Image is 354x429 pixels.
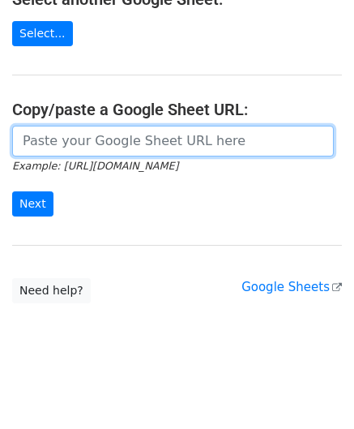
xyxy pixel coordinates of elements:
iframe: Chat Widget [273,351,354,429]
h4: Copy/paste a Google Sheet URL: [12,100,342,119]
input: Paste your Google Sheet URL here [12,126,334,157]
input: Next [12,191,53,217]
a: Need help? [12,278,91,303]
a: Google Sheets [241,280,342,294]
a: Select... [12,21,73,46]
small: Example: [URL][DOMAIN_NAME] [12,160,178,172]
